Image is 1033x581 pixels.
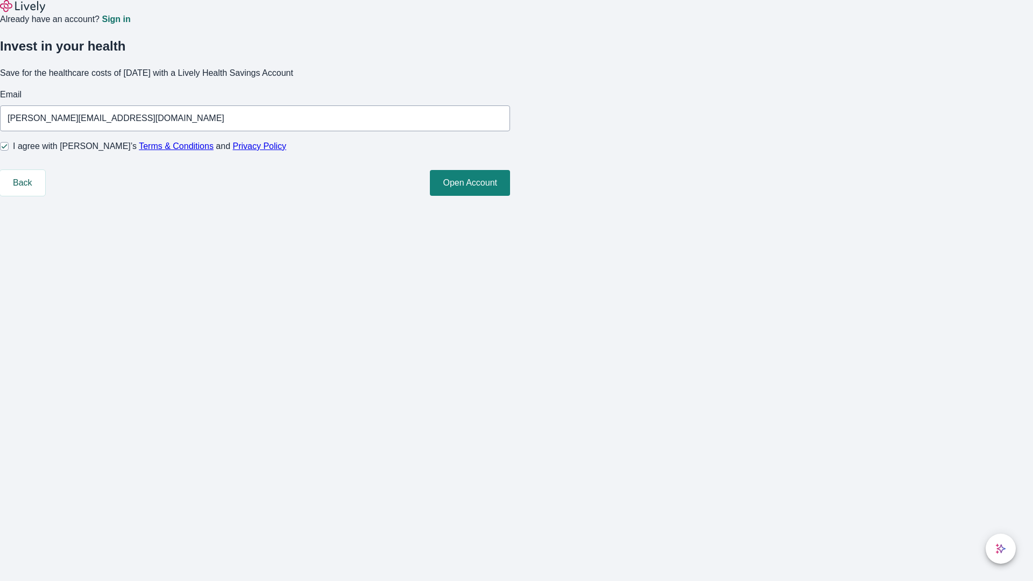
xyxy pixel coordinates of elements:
svg: Lively AI Assistant [995,543,1006,554]
a: Privacy Policy [233,141,287,151]
a: Terms & Conditions [139,141,214,151]
button: Open Account [430,170,510,196]
a: Sign in [102,15,130,24]
button: chat [986,534,1016,564]
span: I agree with [PERSON_NAME]’s and [13,140,286,153]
